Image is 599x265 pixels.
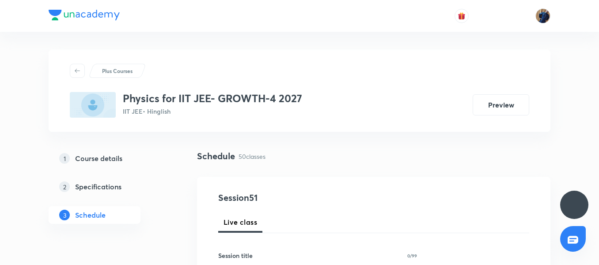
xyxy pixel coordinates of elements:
span: Live class [224,217,257,227]
button: avatar [455,9,469,23]
h5: Course details [75,153,122,164]
img: 070DDDD9-3BC6-445A-B4A2-417024414BE8_plus.png [70,92,116,118]
h3: Physics for IIT JEE- GROWTH-4 2027 [123,92,302,105]
h4: Schedule [197,150,235,163]
button: Preview [473,94,529,115]
img: Sudipto roy [535,8,550,23]
p: 1 [59,153,70,164]
a: 1Course details [49,150,169,167]
p: 0/99 [407,253,417,258]
a: 2Specifications [49,178,169,196]
h6: Session title [218,251,253,260]
img: ttu [569,200,580,210]
p: 2 [59,181,70,192]
a: Company Logo [49,10,120,23]
p: 3 [59,210,70,220]
h5: Schedule [75,210,106,220]
img: avatar [458,12,466,20]
img: Company Logo [49,10,120,20]
p: 50 classes [239,152,265,161]
p: Plus Courses [102,67,133,75]
h4: Session 51 [218,191,379,204]
h5: Specifications [75,181,121,192]
p: IIT JEE • Hinglish [123,107,302,116]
